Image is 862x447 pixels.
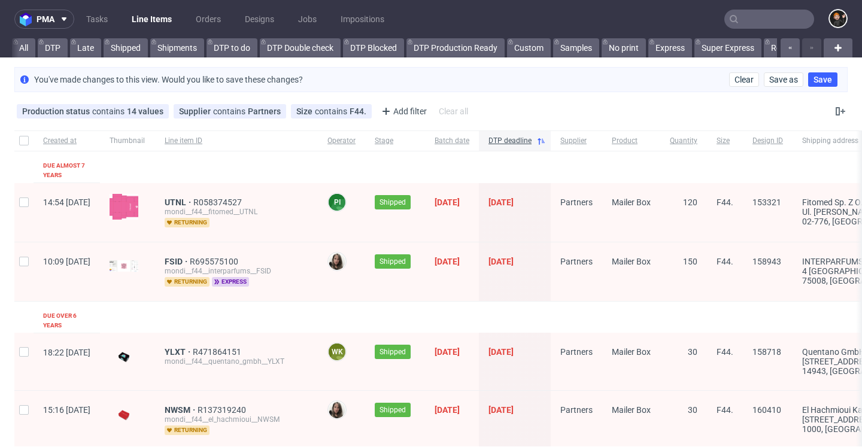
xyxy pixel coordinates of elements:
[507,38,551,57] a: Custom
[343,38,404,57] a: DTP Blocked
[612,257,651,266] span: Mailer Box
[764,38,805,57] a: Reprint
[22,107,92,116] span: Production status
[212,277,249,287] span: express
[808,72,837,87] button: Save
[165,218,210,227] span: returning
[380,256,406,267] span: Shipped
[488,197,514,207] span: [DATE]
[435,347,460,357] span: [DATE]
[38,38,68,57] a: DTP
[612,405,651,415] span: Mailer Box
[198,405,248,415] a: R137319240
[694,38,761,57] a: Super Express
[213,107,248,116] span: contains
[14,10,74,29] button: pma
[79,10,115,29] a: Tasks
[165,425,210,435] span: returning
[435,197,460,207] span: [DATE]
[165,197,193,207] a: UTNL
[12,38,35,57] a: All
[377,102,429,121] div: Add filter
[110,405,138,425] img: data
[380,346,406,357] span: Shipped
[717,197,733,207] span: F44.
[406,38,505,57] a: DTP Production Ready
[688,405,697,415] span: 30
[329,253,345,270] img: Izabela Kostyk
[683,197,697,207] span: 120
[488,347,514,357] span: [DATE]
[193,197,244,207] a: R058374527
[752,197,781,207] span: 153321
[165,136,308,146] span: Line item ID
[37,15,54,23] span: pma
[110,136,145,146] span: Thumbnail
[104,38,148,57] a: Shipped
[752,257,781,266] span: 158943
[729,72,759,87] button: Clear
[193,347,244,357] a: R471864151
[165,415,308,424] div: mondi__f44__el_hachmioui__NWSM
[435,257,460,266] span: [DATE]
[43,311,90,330] div: Due over 6 years
[43,405,90,415] span: 15:16 [DATE]
[752,405,781,415] span: 160410
[688,347,697,357] span: 30
[291,10,324,29] a: Jobs
[830,10,846,27] img: Dominik Grosicki
[34,74,303,86] p: You've made changes to this view. Would you like to save these changes?
[435,405,460,415] span: [DATE]
[315,107,350,116] span: contains
[560,257,593,266] span: Partners
[560,197,593,207] span: Partners
[380,197,406,208] span: Shipped
[734,75,754,84] span: Clear
[165,347,193,357] a: YLXT
[764,72,803,87] button: Save as
[717,257,733,266] span: F44.
[165,277,210,287] span: returning
[375,136,415,146] span: Stage
[43,136,90,146] span: Created at
[602,38,646,57] a: No print
[248,107,281,116] div: Partners
[560,405,593,415] span: Partners
[70,38,101,57] a: Late
[814,75,832,84] span: Save
[20,13,37,26] img: logo
[648,38,692,57] a: Express
[190,257,241,266] a: R695575100
[553,38,599,57] a: Samples
[207,38,257,57] a: DTP to do
[560,136,593,146] span: Supplier
[189,10,228,29] a: Orders
[110,194,138,220] img: data
[333,10,391,29] a: Impositions
[43,348,90,357] span: 18:22 [DATE]
[43,197,90,207] span: 14:54 [DATE]
[125,10,179,29] a: Line Items
[179,107,213,116] span: Supplier
[296,107,315,116] span: Size
[92,107,127,116] span: contains
[436,103,471,120] div: Clear all
[683,257,697,266] span: 150
[329,402,345,418] img: Izabela Kostyk
[165,405,198,415] span: NWSM
[165,207,308,217] div: mondi__f44__fitomed__UTNL
[165,357,308,366] div: mondi__f44__quentano_gmbh__YLXT
[612,347,651,357] span: Mailer Box
[165,257,190,266] a: FSID
[329,343,345,360] figcaption: WK
[752,136,783,146] span: Design ID
[380,405,406,415] span: Shipped
[127,107,163,116] div: 14 values
[488,405,514,415] span: [DATE]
